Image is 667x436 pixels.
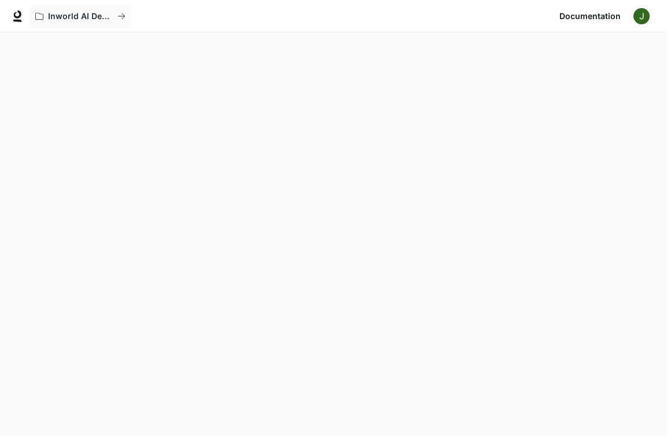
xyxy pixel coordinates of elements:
p: Inworld AI Demos [48,12,113,21]
button: All workspaces [30,5,131,28]
a: Documentation [555,5,625,28]
button: User avatar [630,5,653,28]
span: Documentation [559,9,621,24]
img: User avatar [633,8,650,24]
